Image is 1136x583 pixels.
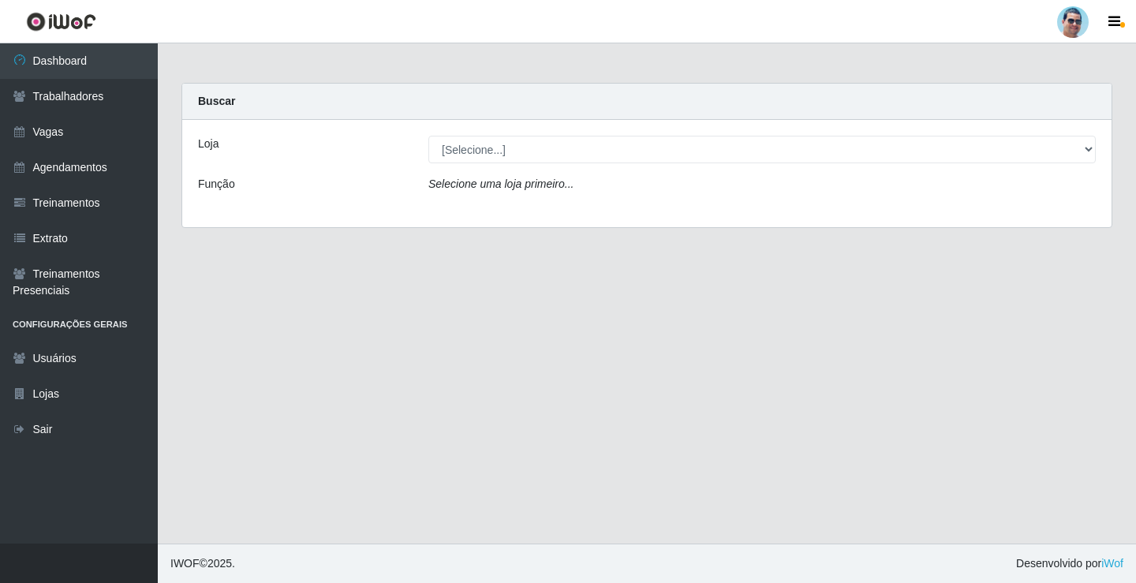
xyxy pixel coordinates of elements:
span: © 2025 . [170,555,235,572]
i: Selecione uma loja primeiro... [428,178,574,190]
label: Loja [198,136,219,152]
strong: Buscar [198,95,235,107]
label: Função [198,176,235,192]
span: Desenvolvido por [1016,555,1123,572]
img: CoreUI Logo [26,12,96,32]
span: IWOF [170,557,200,570]
a: iWof [1101,557,1123,570]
